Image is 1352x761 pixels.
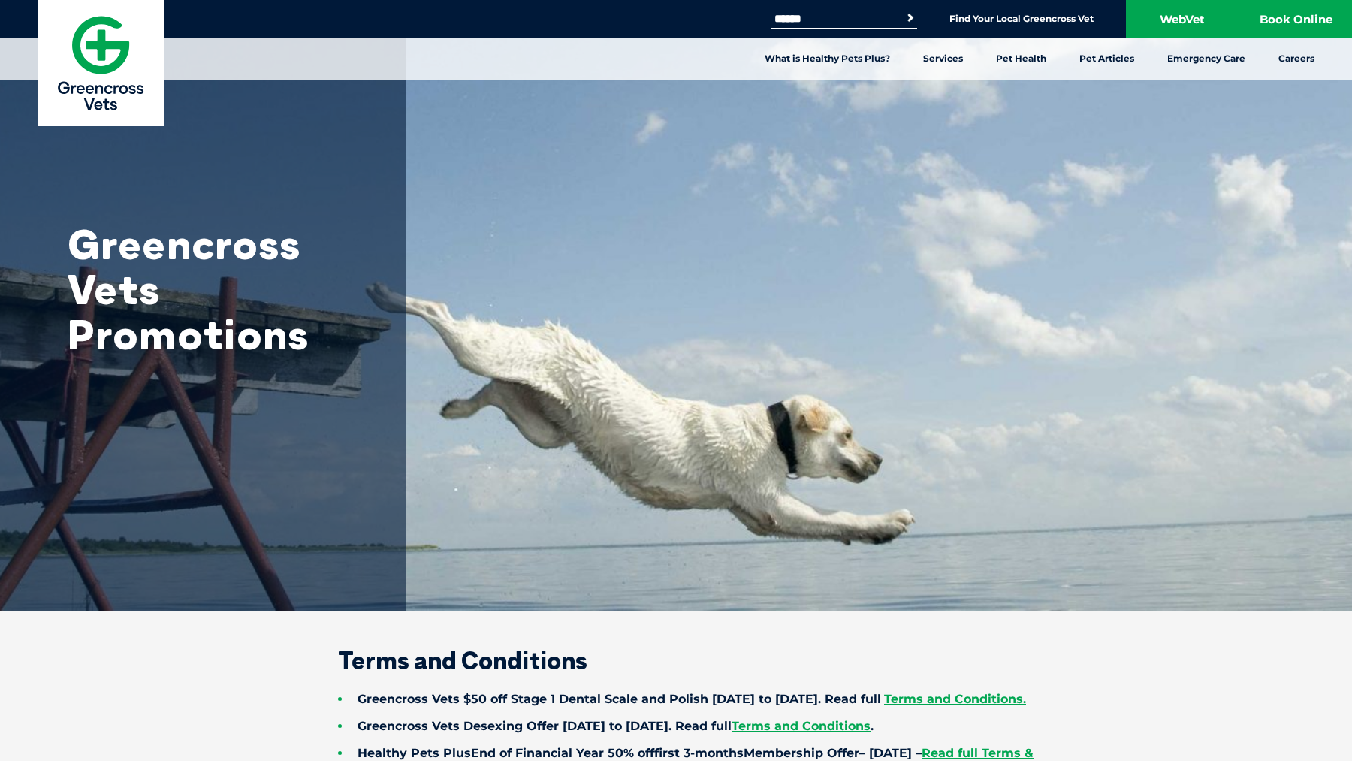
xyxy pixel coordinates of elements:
[884,692,1026,706] a: Terms and Conditions.
[949,13,1094,25] a: Find Your Local Greencross Vet
[1151,38,1262,80] a: Emergency Care
[358,692,881,706] strong: Greencross Vets $50 off Stage 1 Dental Scale and Polish [DATE] to [DATE]. Read full
[285,648,1067,672] h2: Terms and Conditions
[732,719,871,733] a: Terms and Conditions
[471,746,654,760] span: End of Financial Year 50% off
[744,746,859,760] span: Membership Offer
[1063,38,1151,80] a: Pet Articles
[358,719,874,733] strong: Greencross Vets Desexing Offer [DATE] to [DATE]. Read full .
[907,38,979,80] a: Services
[68,222,368,357] h1: Greencross Vets Promotions
[748,38,907,80] a: What is Healthy Pets Plus?
[979,38,1063,80] a: Pet Health
[654,746,744,760] span: first 3-months
[1262,38,1331,80] a: Careers
[903,11,918,26] button: Search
